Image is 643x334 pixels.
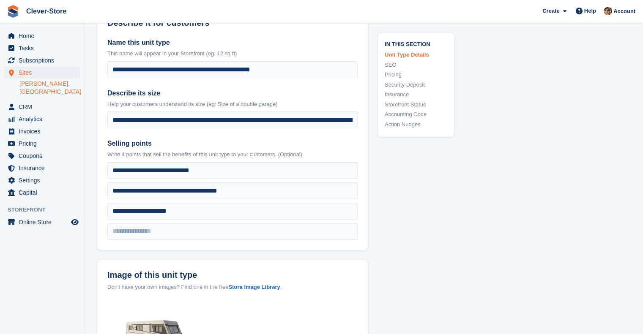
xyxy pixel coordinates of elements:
[107,270,358,280] label: Image of this unit type
[107,150,358,159] p: Write 4 points that sell the benefits of this unit type to your customers. (Optional)
[385,61,447,69] a: SEO
[19,216,69,228] span: Online Store
[19,162,69,174] span: Insurance
[4,54,80,66] a: menu
[385,120,447,129] a: Action Nudges
[228,284,280,290] a: Stora Image Library
[4,113,80,125] a: menu
[584,7,596,15] span: Help
[4,30,80,42] a: menu
[4,67,80,79] a: menu
[19,54,69,66] span: Subscriptions
[4,216,80,228] a: menu
[107,38,358,48] label: Name this unit type
[385,40,447,48] span: In this section
[19,113,69,125] span: Analytics
[19,187,69,198] span: Capital
[19,101,69,113] span: CRM
[107,138,358,149] label: Selling points
[107,283,358,291] div: Don't have your own images? Find one in the free .
[4,138,80,149] a: menu
[19,125,69,137] span: Invoices
[4,187,80,198] a: menu
[4,174,80,186] a: menu
[604,7,612,15] img: Andy Mackinnon
[19,138,69,149] span: Pricing
[385,91,447,99] a: Insurance
[613,7,635,16] span: Account
[19,80,80,96] a: [PERSON_NAME], [GEOGRAPHIC_DATA]
[107,49,358,58] p: This name will appear in your Storefront (eg: 12 sq ft)
[385,71,447,79] a: Pricing
[385,111,447,119] a: Accounting Code
[19,42,69,54] span: Tasks
[107,88,358,98] label: Describe its size
[8,206,84,214] span: Storefront
[19,30,69,42] span: Home
[4,150,80,162] a: menu
[4,42,80,54] a: menu
[385,81,447,89] a: Security Deposit
[4,162,80,174] a: menu
[23,4,70,18] a: Clever-Store
[4,125,80,137] a: menu
[542,7,559,15] span: Create
[7,5,19,18] img: stora-icon-8386f47178a22dfd0bd8f6a31ec36ba5ce8667c1dd55bd0f319d3a0aa187defe.svg
[107,100,358,109] p: Help your customers understand its size (eg: Size of a double garage)
[19,67,69,79] span: Sites
[70,217,80,227] a: Preview store
[385,51,447,60] a: Unit Type Details
[19,174,69,186] span: Settings
[4,101,80,113] a: menu
[385,100,447,109] a: Storefront Status
[19,150,69,162] span: Coupons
